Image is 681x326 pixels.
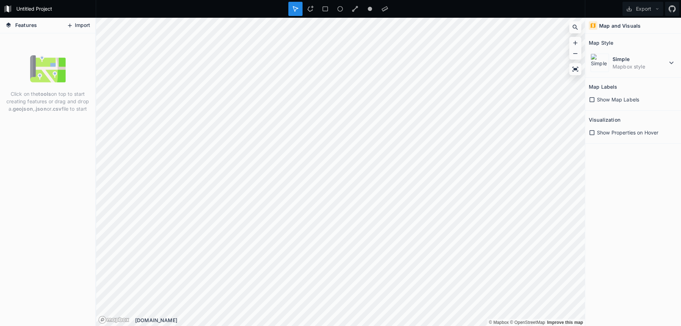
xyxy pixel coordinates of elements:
span: Features [15,21,37,29]
span: Show Properties on Hover [597,129,658,136]
a: Mapbox logo [98,316,129,324]
strong: .csv [51,106,62,112]
h2: Map Style [589,37,613,48]
button: Export [622,2,663,16]
a: OpenStreetMap [510,320,545,325]
button: Import [63,20,94,31]
img: Simple [591,54,609,72]
strong: .geojson [11,106,33,112]
h4: Map and Visuals [599,22,641,29]
span: Show Map Labels [597,96,639,103]
dt: Simple [613,55,667,63]
strong: tools [38,91,51,97]
img: empty [30,51,66,87]
a: Mapbox [489,320,509,325]
h2: Map Labels [589,81,617,92]
div: [DOMAIN_NAME] [135,316,585,324]
strong: .json [34,106,47,112]
dd: Mapbox style [613,63,667,70]
a: Map feedback [547,320,583,325]
p: Click on the on top to start creating features or drag and drop a , or file to start [5,90,90,112]
h2: Visualization [589,114,620,125]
